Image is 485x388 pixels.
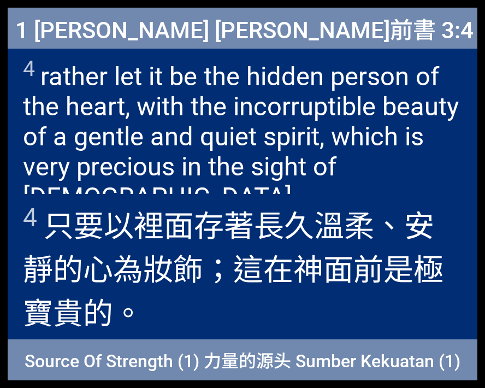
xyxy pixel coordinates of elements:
[23,209,443,331] wg862: 溫柔
[23,203,37,232] sup: 4
[23,209,443,331] wg4239: 、安靜的
[23,202,462,333] span: 只要
[113,296,143,331] wg4185: 。
[23,56,462,211] span: rather let it be the hidden person of the heart, with the incorruptible beauty of a gentle and qu...
[23,56,35,81] sup: 4
[23,252,443,331] wg4151: 為妝飾；這
[15,11,474,45] span: 1 [PERSON_NAME] [PERSON_NAME]前書 3:4
[23,252,443,331] wg2272: 心
[23,209,443,331] wg235: 以裡面存著長久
